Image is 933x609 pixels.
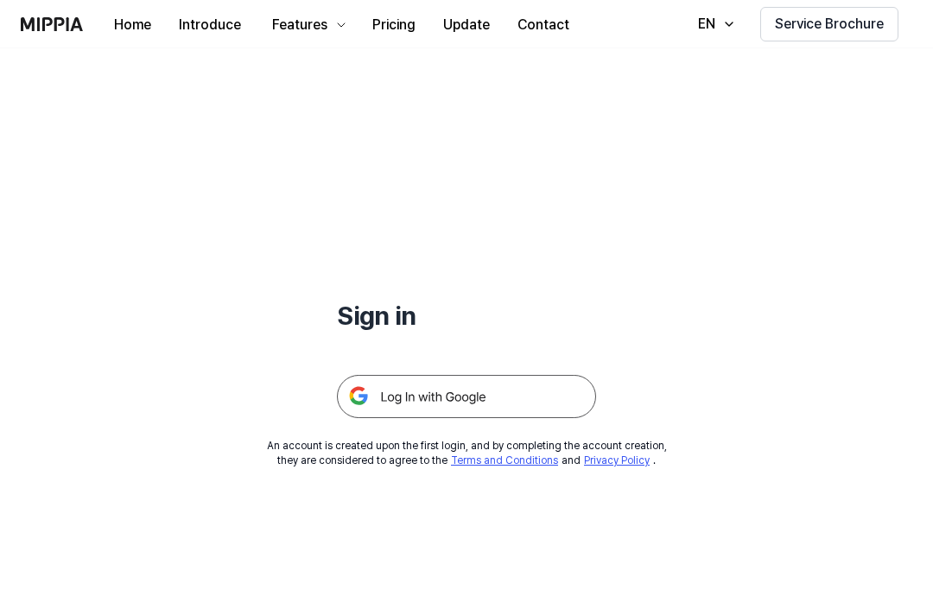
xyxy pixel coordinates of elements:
button: Service Brochure [760,7,898,41]
button: Pricing [359,8,429,42]
button: Home [100,8,165,42]
img: 구글 로그인 버튼 [337,375,596,418]
div: EN [695,14,719,35]
button: Contact [504,8,583,42]
h1: Sign in [337,297,596,333]
button: Update [429,8,504,42]
button: Features [255,8,359,42]
a: Privacy Policy [584,454,650,466]
div: An account is created upon the first login, and by completing the account creation, they are cons... [267,439,667,468]
div: Features [269,15,331,35]
img: logo [21,17,83,31]
button: Introduce [165,8,255,42]
button: EN [681,7,746,41]
a: Update [429,1,504,48]
a: Terms and Conditions [451,454,558,466]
